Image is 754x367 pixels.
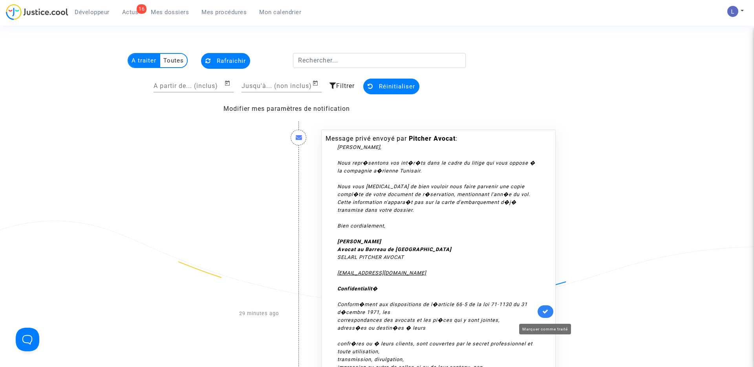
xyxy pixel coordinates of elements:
div: 16 [137,4,146,14]
a: Mes procédures [195,6,253,18]
multi-toggle-item: A traiter [128,54,160,67]
i: Conform�ment aux dispositions de l�article 66-5 de la loi 71-1130 du 31 d�cembre 1971, les [337,301,527,315]
a: Mon calendrier [253,6,307,18]
button: Open calendar [312,79,322,88]
b: [PERSON_NAME] [337,239,381,244]
span: Actus [122,9,139,16]
span: Rafraichir [217,57,246,64]
iframe: Help Scout Beacon - Open [16,328,39,351]
div: SELARL PITCHER AVOCAT [337,253,536,261]
div: [PERSON_NAME], [337,143,536,151]
span: Mes dossiers [151,9,189,16]
span: Mes procédures [201,9,247,16]
button: Rafraichir [201,53,250,69]
input: Rechercher... [293,53,466,68]
span: Développeur [75,9,110,16]
span: Réinitialiser [379,83,415,90]
i: correspondances des avocats et les pi�ces qui y sont jointes, adress�es ou destin�es � leurs [337,317,500,331]
span: Mon calendrier [259,9,301,16]
i: confr�res ou � leurs clients, sont couvertes par le secret professionnel et toute utilisation, [337,341,533,354]
a: 16Actus [116,6,145,18]
img: AATXAJzI13CaqkJmx-MOQUbNyDE09GJ9dorwRvFSQZdH=s96-c [727,6,738,17]
button: Open calendar [224,79,234,88]
multi-toggle-item: Toutes [160,54,187,67]
a: Modifier mes paramètres de notification [223,105,350,112]
div: Bien cordialement, [337,222,536,230]
div: Nous repr�sentons vos int�r�ts dans le cadre du litige qui vous oppose � la compagnie a�rienne Tu... [337,159,536,175]
b: Pitcher Avocat [409,135,456,142]
img: jc-logo.svg [6,4,68,20]
div: Nous vous [MEDICAL_DATA] de bien vouloir nous faire parvenir une copie compl�te de votre document... [337,183,536,214]
button: Réinitialiser [363,79,419,94]
u: [EMAIL_ADDRESS][DOMAIN_NAME] [337,270,426,276]
a: Mes dossiers [145,6,195,18]
b: Avocat au Barreau de [GEOGRAPHIC_DATA] [337,246,452,252]
span: Filtrer [336,82,355,90]
a: Développeur [68,6,116,18]
i: Confidentialit� [337,286,378,292]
